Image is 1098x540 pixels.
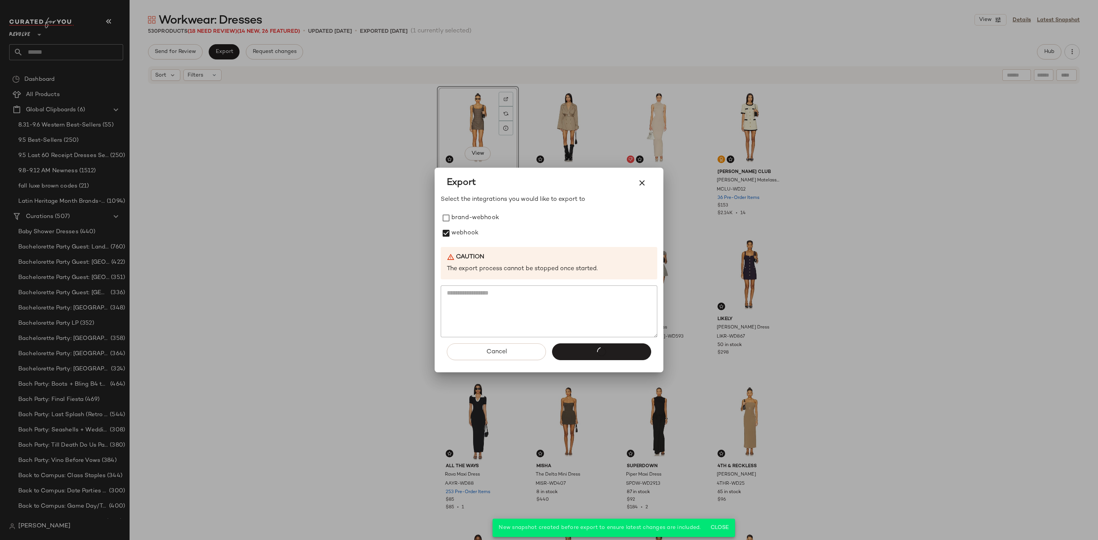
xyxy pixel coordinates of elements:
[447,177,476,189] span: Export
[451,226,478,241] label: webhook
[451,210,499,226] label: brand-webhook
[707,521,732,535] button: Close
[441,195,657,204] p: Select the integrations you would like to export to
[456,253,484,262] b: Caution
[710,525,729,531] span: Close
[486,348,507,356] span: Cancel
[447,343,546,360] button: Cancel
[499,525,701,530] span: New snapshot created before export to ensure latest changes are included.
[447,265,651,274] p: The export process cannot be stopped once started.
